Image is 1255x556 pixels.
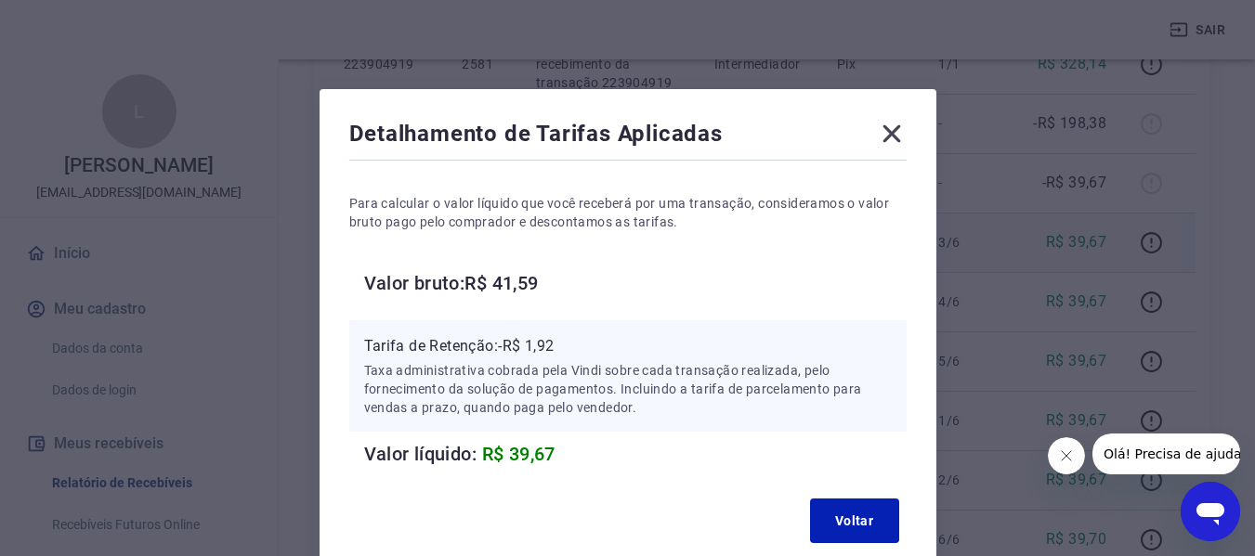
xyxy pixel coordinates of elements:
[364,335,892,357] p: Tarifa de Retenção: -R$ 1,92
[11,13,156,28] span: Olá! Precisa de ajuda?
[1181,482,1240,541] iframe: Botão para abrir a janela de mensagens
[1048,437,1085,474] iframe: Fechar mensagem
[482,443,556,465] span: R$ 39,67
[349,119,907,156] div: Detalhamento de Tarifas Aplicadas
[349,194,907,231] p: Para calcular o valor líquido que você receberá por uma transação, consideramos o valor bruto pag...
[810,498,899,543] button: Voltar
[364,361,892,417] p: Taxa administrativa cobrada pela Vindi sobre cada transação realizada, pelo fornecimento da soluç...
[364,439,907,469] h6: Valor líquido:
[364,268,907,298] h6: Valor bruto: R$ 41,59
[1092,433,1240,474] iframe: Mensagem da empresa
